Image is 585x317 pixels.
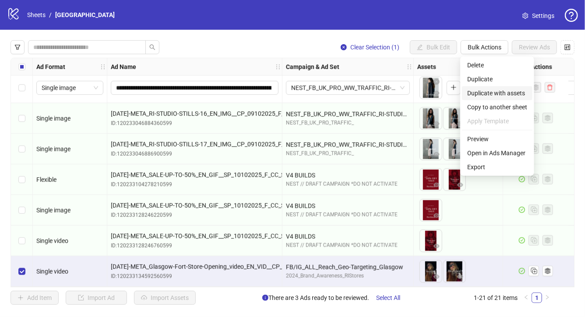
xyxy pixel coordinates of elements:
span: eye [433,151,440,157]
img: Asset 1 [420,138,442,160]
span: Single image [36,207,70,214]
button: Clear Selection (1) [334,40,406,54]
span: holder [100,64,106,70]
button: Preview [431,241,442,252]
div: Resize Campaign & Ad Set column [411,58,413,75]
div: V4 BUILDS [286,171,410,180]
img: Asset 1 [420,230,442,252]
span: holder [281,64,287,70]
img: Asset 2 [444,261,465,282]
img: Asset 1 [420,169,442,191]
span: filter [14,44,21,50]
span: check-circle [519,176,525,182]
span: NEST_FB_UK_PRO_WW_TRAFFIC_RI-STUDIO_BROAD_ALLP_M_18-65_09102025 [291,81,405,94]
div: Select all rows [11,58,33,76]
span: Single image [42,81,98,94]
button: Import Assets [134,291,196,305]
span: [DATE]-META_SALE-UP-TO-50%_EN_GIF__SP_10102025_F_CC_SC6_None_CONVERSION_ [111,231,278,241]
img: Asset 1 [420,199,442,221]
span: Single video [36,268,68,275]
span: Single video [36,237,68,244]
span: Single image [36,146,70,153]
span: Bulk Actions [468,44,501,51]
button: Delete [431,77,442,87]
span: plus [451,84,457,91]
div: ID: 120233046886900599 [111,150,278,158]
div: Select row 17 [11,134,33,164]
span: holder [406,64,412,70]
div: Resize Ad Format column [105,58,107,75]
button: Preview [455,150,465,160]
img: Asset 2 [444,138,465,160]
span: [DATE]-META_SALE-UP-TO-50%_EN_GIF__SP_10102025_F_CC_SC6_None_CONVERSION_ [111,170,278,180]
div: ID: 120233046884360599 [111,119,278,128]
div: V4 BUILDS [286,201,410,211]
button: Import Ad [66,291,127,305]
div: NEST_FB_UK_PRO_TRAFFIC_ [286,119,410,127]
div: ID: 120233128246760599 [111,242,278,250]
button: Select All [369,291,407,305]
span: eye [433,182,440,188]
span: [DATE]-META_Glasgow-Fort-Store-Opening_video_EN_VID__CP_07102025_F_CC_None_None_CONVERSION_ [111,262,278,272]
span: Flexible [36,176,56,183]
span: eye [433,243,440,249]
div: Select row 21 [11,256,33,287]
button: Add [447,81,461,95]
button: Preview [431,272,442,282]
div: Select row 18 [11,164,33,195]
span: Apply Template [467,116,527,126]
span: Settings [532,11,554,21]
span: info-circle [262,295,268,301]
button: Preview [455,180,465,191]
span: Duplicate [467,74,527,84]
span: close-circle [433,79,440,85]
li: / [49,10,52,20]
button: Bulk Edit [410,40,457,54]
span: close-circle [341,44,347,50]
button: left [521,293,532,303]
button: Preview [455,272,465,282]
button: Preview [455,119,465,129]
li: 1 [532,293,542,303]
button: Add Item [11,291,59,305]
strong: Assets [417,62,436,72]
div: ID: 120233128246220599 [111,211,278,219]
span: eye [457,274,463,280]
span: eye [457,121,463,127]
strong: Campaign & Ad Set [286,62,339,72]
img: Asset 2 [444,169,465,191]
span: There are 3 Ads ready to be reviewed. [262,291,407,305]
img: Asset 1 [420,77,442,99]
div: 2024_Brand_Awareness_RIStores [286,272,410,280]
span: control [564,44,571,50]
span: [DATE]-META_RI-STUDIO-STILLS-16_EN_IMG__CP_09102025_F_CC_SC24_None_TRAFFIC_ [111,109,278,118]
button: Preview [431,211,442,221]
span: [DATE]-META_RI-STUDIO-STILLS-17_EN_IMG__CP_09102025_F_CC_SC24_None_TRAFFIC_ [111,139,278,149]
span: eye [433,274,440,280]
span: Preview [467,134,527,144]
svg: Duplicate [529,266,538,275]
span: question-circle [565,9,578,22]
div: NEST_FB_UK_PRO_WW_TRAFFIC_RI-STUDIO_BROAD_ALLP_M_18-65_09102025 [286,109,410,119]
div: Select row 16 [11,103,33,134]
div: Select row 20 [11,226,33,256]
span: left [524,295,529,300]
a: Settings [515,9,561,23]
div: ID: 120233104278210599 [111,181,278,189]
img: Asset 2 [444,108,465,129]
button: Preview [431,119,442,129]
div: NEST_FB_UK_PRO_TRAFFIC_ [286,150,410,158]
div: Resize Ad Name column [280,58,282,75]
strong: Actions [531,62,552,72]
a: 1 [532,293,542,303]
div: FB/IG_ALL_Reach_Geo-Targeting_Glasgow [286,262,410,272]
span: eye [433,212,440,219]
span: holder [275,64,281,70]
div: ID: 120233134592560599 [111,272,278,281]
button: Preview [431,180,442,191]
div: Select row 19 [11,195,33,226]
button: right [542,293,553,303]
span: eye [457,182,463,188]
button: Preview [431,150,442,160]
span: check-circle [519,207,525,213]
